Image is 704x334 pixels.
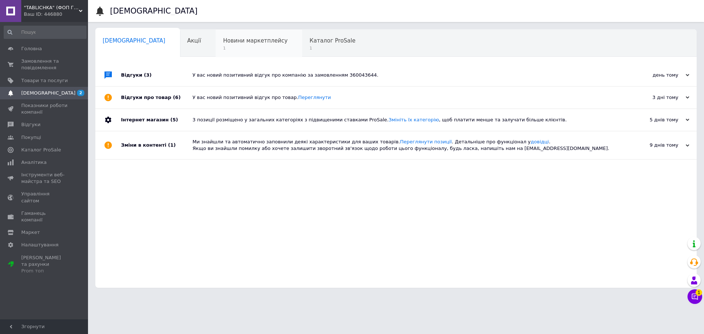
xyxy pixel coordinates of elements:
[309,45,355,51] span: 1
[24,11,88,18] div: Ваш ID: 446880
[21,159,47,166] span: Аналітика
[687,289,702,304] button: Чат з покупцем1
[24,4,79,11] span: "TABLICHKA" (ФОП Гур'єва К.С.) - менюхолдери, пластикові підставки, таблички, бейджі, ХоРеКа
[298,95,331,100] a: Переглянути
[173,95,181,100] span: (6)
[21,229,40,236] span: Маркет
[121,87,192,109] div: Відгуки про товар
[144,72,152,78] span: (3)
[389,117,439,122] a: Змініть їх категорію
[616,94,689,101] div: 3 дні тому
[21,210,68,223] span: Гаманець компанії
[223,37,287,44] span: Новини маркетплейсу
[531,139,549,144] a: довідці
[4,26,87,39] input: Пошук
[400,139,452,144] a: Переглянути позиції
[616,72,689,78] div: день тому
[110,7,198,15] h1: [DEMOGRAPHIC_DATA]
[21,121,40,128] span: Відгуки
[121,109,192,131] div: Інтернет магазин
[121,131,192,159] div: Зміни в контенті
[121,64,192,86] div: Відгуки
[21,90,76,96] span: [DEMOGRAPHIC_DATA]
[187,37,201,44] span: Акції
[21,45,42,52] span: Головна
[616,117,689,123] div: 5 днів тому
[192,94,616,101] div: У вас новий позитивний відгук про товар.
[21,147,61,153] span: Каталог ProSale
[616,142,689,148] div: 9 днів тому
[77,90,84,96] span: 2
[192,139,616,152] div: Ми знайшли та автоматично заповнили деякі характеристики для ваших товарів. . Детальніше про функ...
[223,45,287,51] span: 1
[103,37,165,44] span: [DEMOGRAPHIC_DATA]
[696,287,702,294] span: 1
[192,72,616,78] div: У вас новий позитивний відгук про компанію за замовленням 360043644.
[21,77,68,84] span: Товари та послуги
[21,191,68,204] span: Управління сайтом
[21,254,68,275] span: [PERSON_NAME] та рахунки
[21,134,41,141] span: Покупці
[21,242,59,248] span: Налаштування
[21,172,68,185] span: Інструменти веб-майстра та SEO
[170,117,178,122] span: (5)
[21,58,68,71] span: Замовлення та повідомлення
[168,142,176,148] span: (1)
[21,268,68,274] div: Prom топ
[192,117,616,123] div: 3 позиції розміщено у загальних категоріях з підвищеними ставками ProSale. , щоб платити менше та...
[21,102,68,115] span: Показники роботи компанії
[309,37,355,44] span: Каталог ProSale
